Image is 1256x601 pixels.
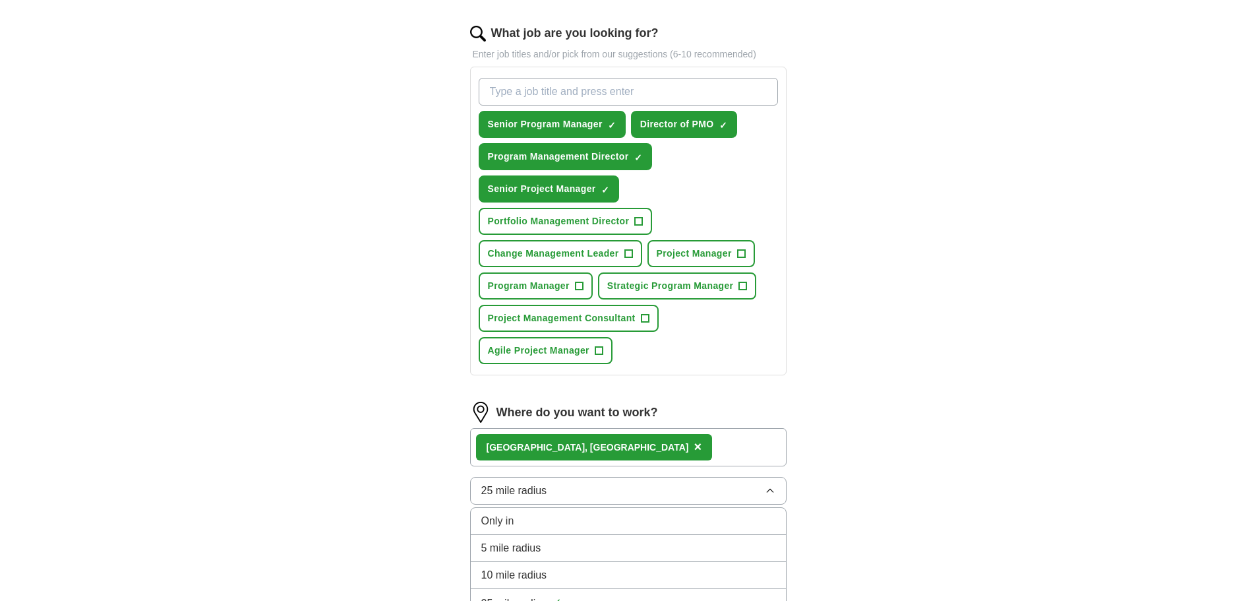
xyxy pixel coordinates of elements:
[487,441,689,455] div: [GEOGRAPHIC_DATA], [GEOGRAPHIC_DATA]
[481,567,547,583] span: 10 mile radius
[631,111,737,138] button: Director of PMO✓
[470,26,486,42] img: search.png
[608,120,616,131] span: ✓
[634,152,642,163] span: ✓
[470,47,787,61] p: Enter job titles and/or pick from our suggestions (6-10 recommended)
[479,240,642,267] button: Change Management Leader
[488,279,570,293] span: Program Manager
[657,247,732,261] span: Project Manager
[479,208,653,235] button: Portfolio Management Director
[481,483,547,499] span: 25 mile radius
[470,402,491,423] img: location.png
[488,214,630,228] span: Portfolio Management Director
[479,305,659,332] button: Project Management Consultant
[491,24,659,42] label: What job are you looking for?
[694,439,702,454] span: ×
[488,150,629,164] span: Program Management Director
[479,111,626,138] button: Senior Program Manager✓
[488,117,603,131] span: Senior Program Manager
[647,240,755,267] button: Project Manager
[694,437,702,457] button: ×
[488,247,619,261] span: Change Management Leader
[607,279,734,293] span: Strategic Program Manager
[479,337,613,364] button: Agile Project Manager
[488,182,596,196] span: Senior Project Manager
[601,185,609,195] span: ✓
[496,404,658,422] label: Where do you want to work?
[719,120,727,131] span: ✓
[479,175,619,203] button: Senior Project Manager✓
[479,143,652,170] button: Program Management Director✓
[481,513,514,529] span: Only in
[640,117,714,131] span: Director of PMO
[488,311,636,325] span: Project Management Consultant
[470,477,787,505] button: 25 mile radius
[479,272,593,300] button: Program Manager
[479,78,778,106] input: Type a job title and press enter
[488,344,589,358] span: Agile Project Manager
[481,540,541,556] span: 5 mile radius
[598,272,757,300] button: Strategic Program Manager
